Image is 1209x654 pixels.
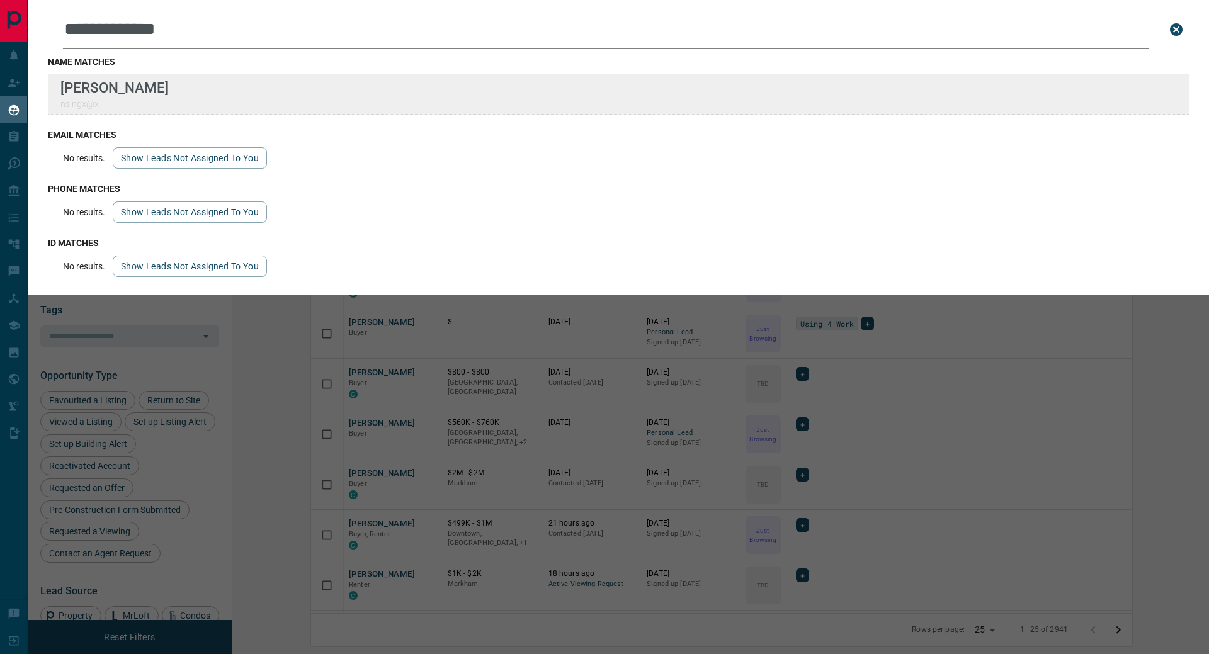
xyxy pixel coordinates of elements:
[63,207,105,217] p: No results.
[63,153,105,163] p: No results.
[1164,17,1189,42] button: close search bar
[48,184,1189,194] h3: phone matches
[48,130,1189,140] h3: email matches
[60,79,169,96] p: [PERSON_NAME]
[113,256,267,277] button: show leads not assigned to you
[48,57,1189,67] h3: name matches
[113,147,267,169] button: show leads not assigned to you
[113,201,267,223] button: show leads not assigned to you
[48,238,1189,248] h3: id matches
[60,99,169,109] p: nsingx@x
[63,261,105,271] p: No results.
